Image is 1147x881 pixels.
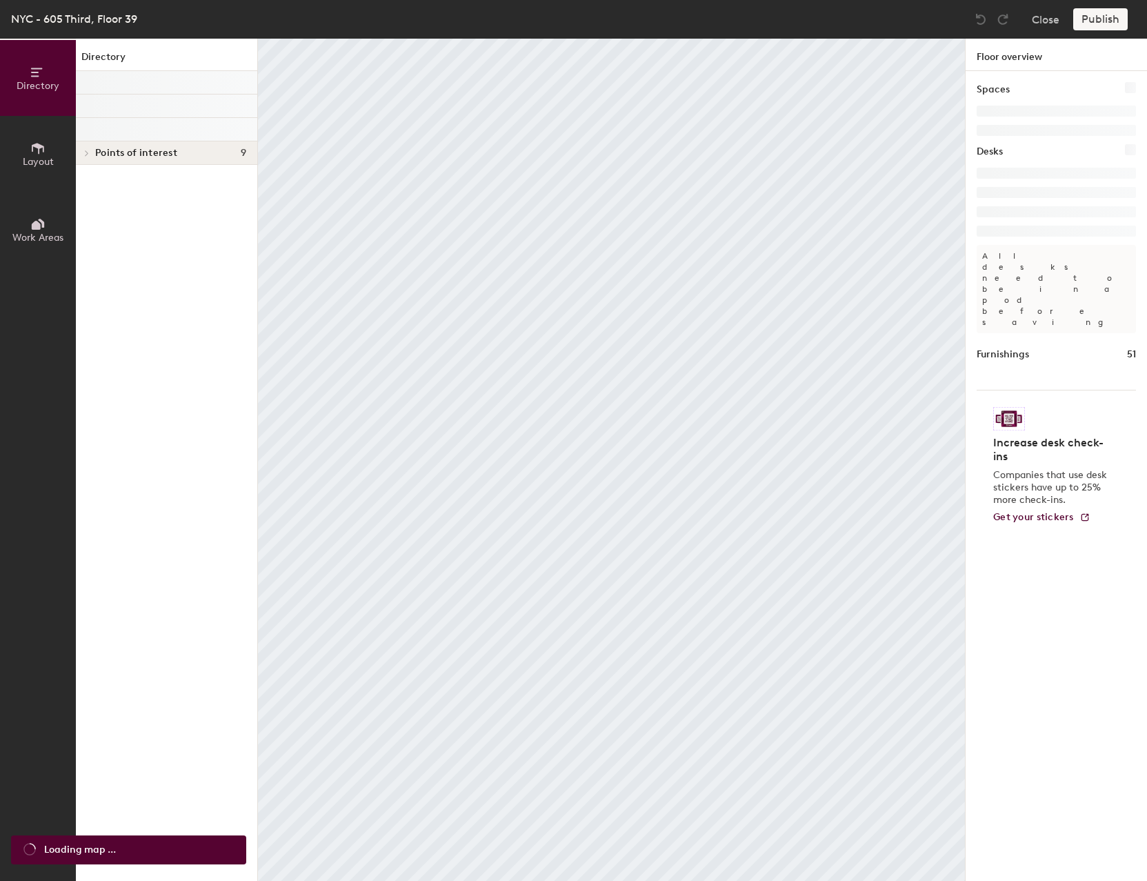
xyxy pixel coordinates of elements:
[977,82,1010,97] h1: Spaces
[12,232,63,244] span: Work Areas
[44,842,116,858] span: Loading map ...
[1127,347,1136,362] h1: 51
[993,436,1111,464] h4: Increase desk check-ins
[23,156,54,168] span: Layout
[977,144,1003,159] h1: Desks
[966,39,1147,71] h1: Floor overview
[17,80,59,92] span: Directory
[993,469,1111,506] p: Companies that use desk stickers have up to 25% more check-ins.
[258,39,965,881] canvas: Map
[1032,8,1059,30] button: Close
[977,347,1029,362] h1: Furnishings
[95,148,177,159] span: Points of interest
[977,245,1136,333] p: All desks need to be in a pod before saving
[993,511,1074,523] span: Get your stickers
[993,407,1025,430] img: Sticker logo
[974,12,988,26] img: Undo
[241,148,246,159] span: 9
[993,512,1090,524] a: Get your stickers
[76,50,257,71] h1: Directory
[11,10,137,28] div: NYC - 605 Third, Floor 39
[996,12,1010,26] img: Redo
